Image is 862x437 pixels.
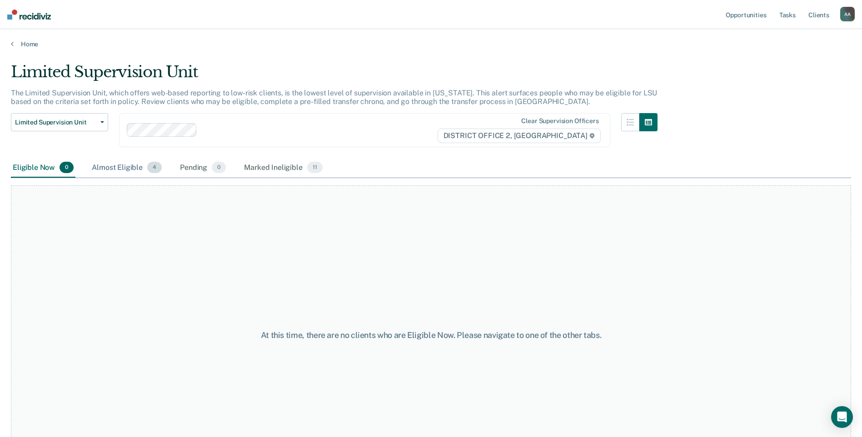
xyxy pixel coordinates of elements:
div: At this time, there are no clients who are Eligible Now. Please navigate to one of the other tabs. [221,330,641,340]
div: Eligible Now0 [11,158,75,178]
div: Clear supervision officers [521,117,598,125]
span: 0 [60,162,74,174]
span: 4 [147,162,162,174]
div: Limited Supervision Unit [11,63,658,89]
div: Almost Eligible4 [90,158,164,178]
span: DISTRICT OFFICE 2, [GEOGRAPHIC_DATA] [438,129,601,143]
span: 11 [307,162,323,174]
span: 0 [212,162,226,174]
img: Recidiviz [7,10,51,20]
span: Limited Supervision Unit [15,119,97,126]
button: Limited Supervision Unit [11,113,108,131]
p: The Limited Supervision Unit, which offers web-based reporting to low-risk clients, is the lowest... [11,89,657,106]
a: Home [11,40,851,48]
div: Pending0 [178,158,228,178]
div: Marked Ineligible11 [242,158,324,178]
button: AA [840,7,855,21]
div: A A [840,7,855,21]
div: Open Intercom Messenger [831,406,853,428]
